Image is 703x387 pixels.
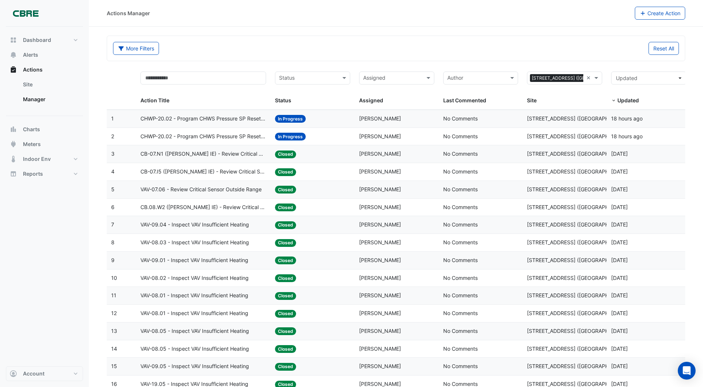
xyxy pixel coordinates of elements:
span: Closed [275,239,296,247]
span: 2025-09-08T14:14:06.993 [611,115,643,122]
span: [PERSON_NAME] [359,345,401,352]
app-icon: Reports [10,170,17,178]
span: Closed [275,204,296,211]
span: [STREET_ADDRESS] ([GEOGRAPHIC_DATA]) [527,310,633,316]
span: VAV-09.01 - Inspect VAV Insufficient Heating [140,256,248,265]
span: 2025-09-02T08:45:41.175 [611,292,628,298]
span: 11 [111,292,116,298]
button: Create Action [635,7,686,20]
span: 8 [111,239,115,245]
span: No Comments [443,133,478,139]
span: VAV-08.01 - Inspect VAV Insufficient Heating [140,291,248,300]
span: [PERSON_NAME] [359,275,401,281]
span: No Comments [443,186,478,192]
button: More Filters [113,42,159,55]
button: Updated [611,72,686,85]
span: Reports [23,170,43,178]
img: Company Logo [9,6,42,21]
span: [STREET_ADDRESS] ([GEOGRAPHIC_DATA]) [527,292,633,298]
span: No Comments [443,204,478,210]
div: Actions [6,77,83,110]
span: Clear [586,74,593,82]
span: Closed [275,221,296,229]
span: Closed [275,363,296,371]
a: Manager [17,92,83,107]
span: VAV-08.05 - Inspect VAV Insufficient Heating [140,327,249,335]
div: Open Intercom Messenger [678,362,696,380]
span: Closed [275,150,296,158]
span: 1 [111,115,114,122]
span: 7 [111,221,114,228]
span: [PERSON_NAME] [359,239,401,245]
span: No Comments [443,345,478,352]
span: 2025-09-02T08:44:59.830 [611,363,628,369]
span: [PERSON_NAME] [359,150,401,157]
span: [PERSON_NAME] [359,115,401,122]
app-icon: Meters [10,140,17,148]
span: VAV-08.01 - Inspect VAV Insufficient Heating [140,309,248,318]
span: Closed [275,257,296,264]
span: Account [23,370,44,377]
span: CB-07.I5 ([PERSON_NAME] IE) - Review Critical Sensor Outside Range [140,168,266,176]
span: 2025-09-08T14:13:55.068 [611,133,643,139]
span: [STREET_ADDRESS] ([GEOGRAPHIC_DATA]) [527,204,633,210]
span: No Comments [443,310,478,316]
span: VAV-08.05 - Inspect VAV Insufficient Heating [140,345,249,353]
span: CHWP-20.02 - Program CHWS Pressure SP Reset Missing Strategy (Energy Saving) [140,132,266,141]
span: 2025-09-02T08:46:26.131 [611,239,628,245]
span: VAV-09.05 - Inspect VAV Insufficient Heating [140,362,249,371]
button: Dashboard [6,33,83,47]
span: [STREET_ADDRESS] ([GEOGRAPHIC_DATA]) [527,328,633,334]
span: 2 [111,133,114,139]
span: Dashboard [23,36,51,44]
span: [STREET_ADDRESS] ([GEOGRAPHIC_DATA]) [527,133,633,139]
span: Status [275,97,291,103]
app-icon: Charts [10,126,17,133]
span: No Comments [443,239,478,245]
span: No Comments [443,381,478,387]
span: No Comments [443,363,478,369]
span: [STREET_ADDRESS] ([GEOGRAPHIC_DATA]) [527,363,633,369]
span: 15 [111,363,117,369]
span: [STREET_ADDRESS] ([GEOGRAPHIC_DATA]) [527,275,633,281]
span: 16 [111,381,117,387]
span: [PERSON_NAME] [359,186,401,192]
span: Closed [275,186,296,193]
span: Meters [23,140,41,148]
span: [PERSON_NAME] [359,221,401,228]
span: CB.08.W2 ([PERSON_NAME] IE) - Review Critical Sensor Outside Range [140,203,266,212]
span: 13 [111,328,117,334]
a: Site [17,77,83,92]
span: [PERSON_NAME] [359,328,401,334]
app-icon: Indoor Env [10,155,17,163]
span: [STREET_ADDRESS] ([GEOGRAPHIC_DATA]) [527,257,633,263]
span: Updated [617,97,639,103]
button: Meters [6,137,83,152]
span: 2025-09-02T08:46:42.500 [611,221,628,228]
span: CHWP-20.02 - Program CHWS Pressure SP Reset Missing Strategy (Energy Saving) [140,115,266,123]
button: Actions [6,62,83,77]
span: Action Title [140,97,169,103]
span: Updated [616,75,637,81]
span: 2025-09-02T08:47:36.321 [611,150,628,157]
span: [STREET_ADDRESS] ([GEOGRAPHIC_DATA]) [530,74,627,82]
button: Indoor Env [6,152,83,166]
span: 2025-09-02T08:46:54.264 [611,204,628,210]
span: [PERSON_NAME] [359,168,401,175]
span: [PERSON_NAME] [359,292,401,298]
span: 2025-09-02T08:45:18.309 [611,345,628,352]
span: No Comments [443,115,478,122]
span: VAV-07.06 - Review Critical Sensor Outside Range [140,185,262,194]
span: 2025-09-02T08:45:48.145 [611,275,628,281]
span: No Comments [443,328,478,334]
span: Last Commented [443,97,486,103]
span: [STREET_ADDRESS] ([GEOGRAPHIC_DATA]) [527,221,633,228]
span: [STREET_ADDRESS] ([GEOGRAPHIC_DATA]) [527,345,633,352]
div: Actions Manager [107,9,150,17]
span: [STREET_ADDRESS] ([GEOGRAPHIC_DATA]) [527,115,633,122]
span: [STREET_ADDRESS] ([GEOGRAPHIC_DATA]) [527,381,633,387]
span: Closed [275,274,296,282]
span: [PERSON_NAME] [359,363,401,369]
app-icon: Actions [10,66,17,73]
button: Reports [6,166,83,181]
